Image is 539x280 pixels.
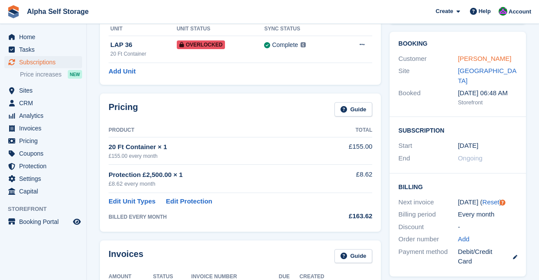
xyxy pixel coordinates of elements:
[398,126,517,134] h2: Subscription
[19,147,71,160] span: Coupons
[458,234,470,244] a: Add
[458,154,483,162] span: Ongoing
[109,213,324,221] div: BILLED EVERY MONTH
[72,217,82,227] a: Preview store
[458,210,517,220] div: Every month
[334,102,373,117] a: Guide
[109,152,324,160] div: £155.00 every month
[301,42,306,47] img: icon-info-grey-7440780725fd019a000dd9b08b2336e03edf1995a4989e88bcd33f0948082b44.svg
[4,43,82,56] a: menu
[458,55,511,62] a: [PERSON_NAME]
[458,141,478,151] time: 2025-06-01 00:00:00 UTC
[398,54,458,64] div: Customer
[4,216,82,228] a: menu
[4,56,82,68] a: menu
[68,70,82,79] div: NEW
[166,197,212,207] a: Edit Protection
[8,205,86,213] span: Storefront
[509,7,531,16] span: Account
[398,153,458,163] div: End
[109,197,155,207] a: Edit Unit Types
[109,22,177,36] th: Unit
[110,40,177,50] div: LAP 36
[264,22,339,36] th: Sync Status
[19,160,71,172] span: Protection
[398,222,458,232] div: Discount
[109,170,324,180] div: Protection £2,500.00 × 1
[109,123,324,137] th: Product
[398,66,458,86] div: Site
[4,122,82,134] a: menu
[19,84,71,97] span: Sites
[458,222,517,232] div: -
[177,22,265,36] th: Unit Status
[4,135,82,147] a: menu
[398,210,458,220] div: Billing period
[23,4,92,19] a: Alpha Self Storage
[398,141,458,151] div: Start
[458,67,516,84] a: [GEOGRAPHIC_DATA]
[398,88,458,107] div: Booked
[177,40,225,49] span: Overlocked
[19,31,71,43] span: Home
[109,180,324,188] div: £8.62 every month
[19,56,71,68] span: Subscriptions
[499,199,506,207] div: Tooltip anchor
[334,249,373,263] a: Guide
[458,98,517,107] div: Storefront
[458,247,517,267] div: Debit/Credit Card
[110,50,177,58] div: 20 Ft Container
[324,165,372,193] td: £8.62
[458,197,517,207] div: [DATE] ( )
[398,197,458,207] div: Next invoice
[483,198,499,206] a: Reset
[19,185,71,197] span: Capital
[436,7,453,16] span: Create
[324,123,372,137] th: Total
[398,234,458,244] div: Order number
[479,7,491,16] span: Help
[20,70,62,79] span: Price increases
[19,97,71,109] span: CRM
[109,249,143,263] h2: Invoices
[4,185,82,197] a: menu
[109,142,324,152] div: 20 Ft Container × 1
[7,5,20,18] img: stora-icon-8386f47178a22dfd0bd8f6a31ec36ba5ce8667c1dd55bd0f319d3a0aa187defe.svg
[272,40,298,50] div: Complete
[20,70,82,79] a: Price increases NEW
[4,84,82,97] a: menu
[19,110,71,122] span: Analytics
[499,7,507,16] img: James Bambury
[324,137,372,164] td: £155.00
[458,88,517,98] div: [DATE] 06:48 AM
[109,102,138,117] h2: Pricing
[19,173,71,185] span: Settings
[19,122,71,134] span: Invoices
[398,40,517,47] h2: Booking
[4,97,82,109] a: menu
[4,147,82,160] a: menu
[19,43,71,56] span: Tasks
[19,135,71,147] span: Pricing
[109,67,136,77] a: Add Unit
[19,216,71,228] span: Booking Portal
[4,160,82,172] a: menu
[398,182,517,191] h2: Billing
[324,211,372,221] div: £163.62
[4,173,82,185] a: menu
[398,247,458,267] div: Payment method
[4,110,82,122] a: menu
[4,31,82,43] a: menu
